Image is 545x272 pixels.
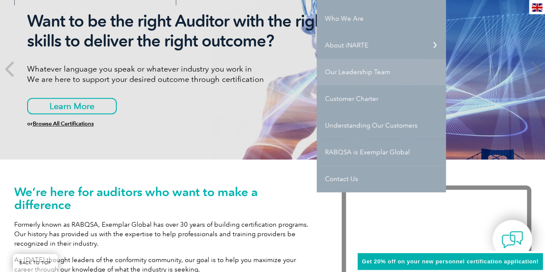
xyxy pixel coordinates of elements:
[317,59,446,85] a: Our Leadership Team
[27,64,350,84] p: Whatever language you speak or whatever industry you work in We are here to support your desired ...
[317,5,446,32] a: Who We Are
[317,112,446,139] a: Understanding Our Customers
[14,185,316,211] h1: We’re here for auditors who want to make a difference
[27,11,350,51] h2: Want to be the right Auditor with the right skills to deliver the right outcome?
[27,121,350,127] h6: or
[362,258,539,265] span: Get 20% off on your new personnel certification application!
[317,32,446,59] a: About iNARTE
[27,98,117,114] a: Learn More
[317,85,446,112] a: Customer Charter
[317,166,446,192] a: Contact Us
[501,229,523,250] img: contact-chat.png
[317,139,446,166] a: RABQSA is Exemplar Global
[13,254,58,272] a: BACK TO TOP
[532,3,542,12] img: en
[33,120,94,127] a: Browse All Certifications
[14,220,316,248] p: Formerly known as RABQSA, Exemplar Global has over 30 years of building certification programs. O...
